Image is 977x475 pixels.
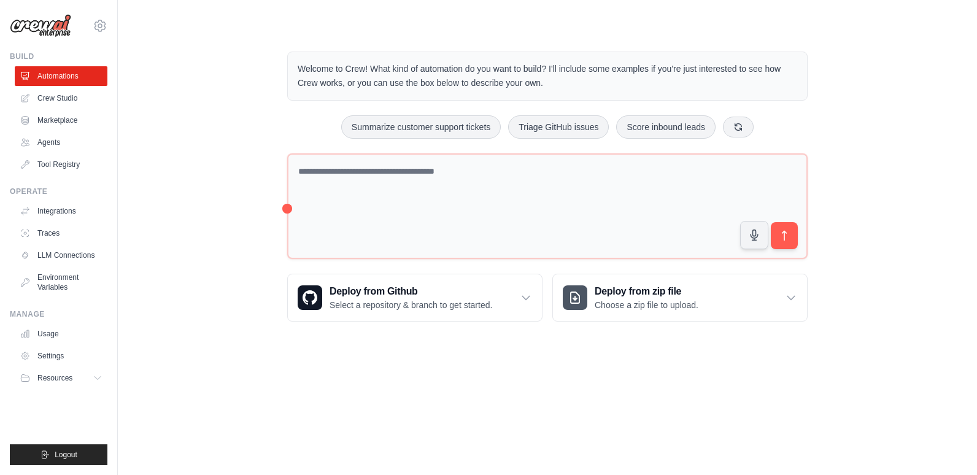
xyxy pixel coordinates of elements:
a: LLM Connections [15,245,107,265]
div: Build [10,52,107,61]
a: Automations [15,66,107,86]
a: Marketplace [15,110,107,130]
a: Crew Studio [15,88,107,108]
button: Logout [10,444,107,465]
p: Choose a zip file to upload. [595,299,698,311]
button: Summarize customer support tickets [341,115,501,139]
a: Environment Variables [15,268,107,297]
a: Agents [15,133,107,152]
span: Logout [55,450,77,460]
a: Usage [15,324,107,344]
p: Welcome to Crew! What kind of automation do you want to build? I'll include some examples if you'... [298,62,797,90]
button: Score inbound leads [616,115,716,139]
a: Settings [15,346,107,366]
h3: Deploy from Github [330,284,492,299]
h3: Deploy from zip file [595,284,698,299]
img: Logo [10,14,71,37]
a: Traces [15,223,107,243]
div: Operate [10,187,107,196]
p: Select a repository & branch to get started. [330,299,492,311]
a: Tool Registry [15,155,107,174]
span: Resources [37,373,72,383]
button: Triage GitHub issues [508,115,609,139]
div: Manage [10,309,107,319]
button: Resources [15,368,107,388]
a: Integrations [15,201,107,221]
